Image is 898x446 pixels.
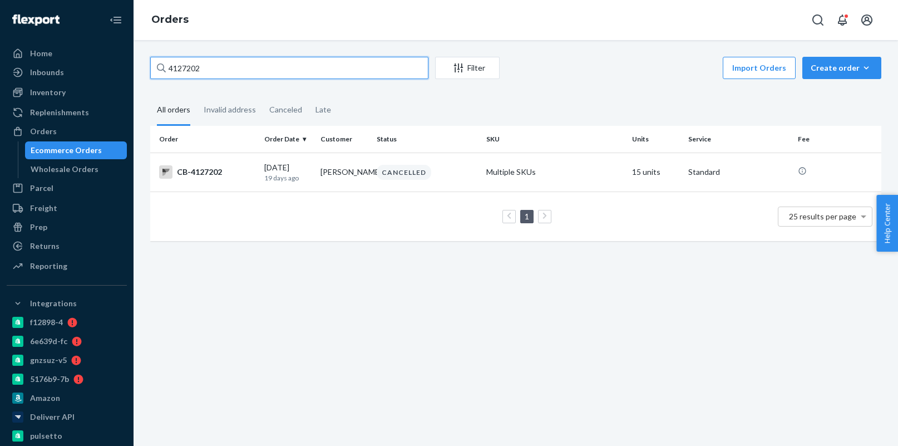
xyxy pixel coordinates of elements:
th: Fee [793,126,881,153]
a: Inbounds [7,63,127,81]
button: Integrations [7,295,127,312]
button: Filter [435,57,500,79]
button: Open Search Box [807,9,829,31]
div: Integrations [30,298,77,309]
button: Import Orders [723,57,796,79]
div: f12898-4 [30,317,63,328]
div: 5176b9-7b [30,374,69,385]
a: Parcel [7,179,127,197]
td: Multiple SKUs [482,153,628,192]
a: Returns [7,237,127,255]
div: Customer [320,134,368,144]
div: Inbounds [30,67,64,78]
div: CB-4127202 [159,165,255,179]
div: gnzsuz-v5 [30,355,67,366]
p: Standard [688,166,789,178]
a: f12898-4 [7,313,127,331]
div: Invalid address [204,95,256,124]
a: 6e639d-fc [7,332,127,350]
a: Ecommerce Orders [25,141,127,159]
a: Wholesale Orders [25,160,127,178]
a: Page 1 is your current page [522,212,531,221]
th: Order Date [260,126,316,153]
a: Amazon [7,389,127,407]
div: Create order [811,62,873,73]
th: Units [628,126,684,153]
a: Deliverr API [7,408,127,426]
button: Close Navigation [105,9,127,31]
div: Inventory [30,87,66,98]
div: Filter [436,62,499,73]
div: Prep [30,222,47,233]
ol: breadcrumbs [142,4,198,36]
th: SKU [482,126,628,153]
div: Freight [30,203,57,214]
div: Late [315,95,331,124]
div: Orders [30,126,57,137]
a: Prep [7,218,127,236]
td: 15 units [628,153,684,192]
span: 25 results per page [789,212,856,221]
a: Freight [7,199,127,217]
input: Search orders [150,57,428,79]
div: Ecommerce Orders [31,145,102,156]
div: pulsetto [30,430,62,442]
td: [PERSON_NAME] [316,153,372,192]
a: 5176b9-7b [7,370,127,388]
div: Home [30,48,52,59]
button: Create order [802,57,881,79]
div: Wholesale Orders [31,164,98,175]
a: Orders [151,13,189,26]
p: 19 days ago [264,173,312,183]
div: Replenishments [30,107,89,118]
div: All orders [157,95,190,126]
div: [DATE] [264,162,312,183]
th: Service [684,126,793,153]
a: pulsetto [7,427,127,445]
div: Deliverr API [30,411,75,423]
a: Orders [7,122,127,140]
th: Order [150,126,260,153]
a: Reporting [7,257,127,275]
div: Amazon [30,393,60,404]
a: Replenishments [7,104,127,121]
img: Flexport logo [12,14,60,26]
div: CANCELLED [377,165,431,180]
button: Open account menu [856,9,878,31]
div: Canceled [269,95,302,124]
a: Home [7,45,127,62]
th: Status [372,126,482,153]
div: Parcel [30,183,53,194]
button: Help Center [876,195,898,252]
div: Reporting [30,261,67,272]
div: Returns [30,241,60,252]
a: Inventory [7,84,127,101]
a: gnzsuz-v5 [7,351,127,369]
div: 6e639d-fc [30,336,67,347]
button: Open notifications [831,9,853,31]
